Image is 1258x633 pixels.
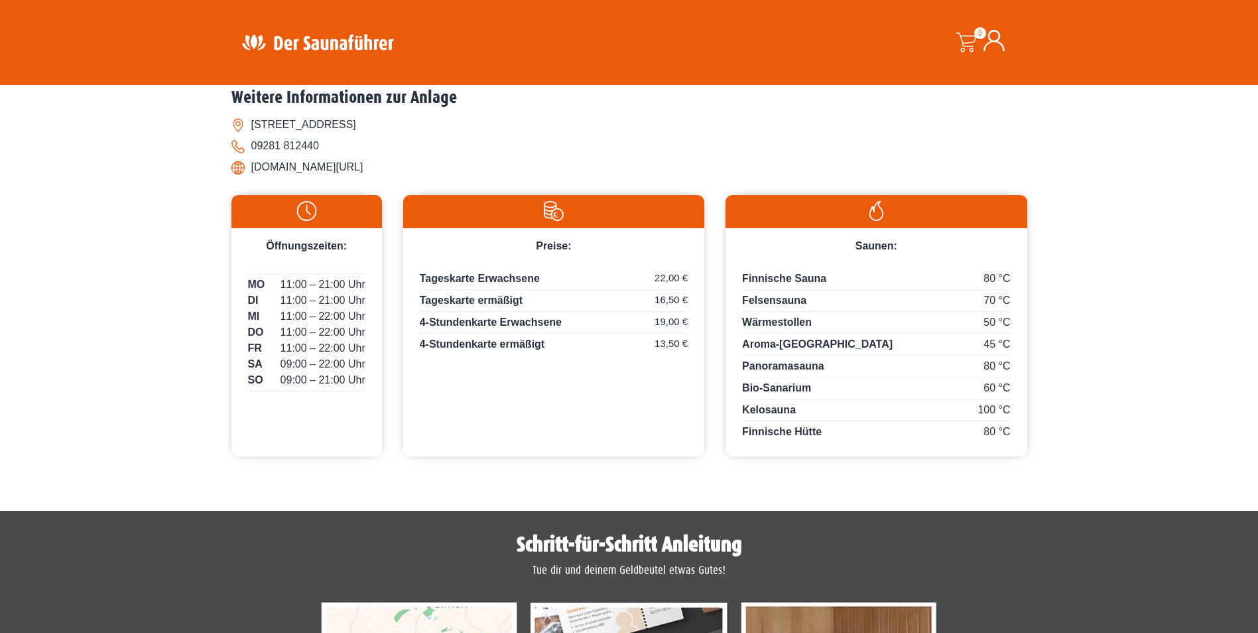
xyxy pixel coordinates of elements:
span: 100 °C [977,402,1010,418]
li: 09281 812440 [231,135,1027,157]
p: 4-Stundenkarte ermäßigt [420,336,688,352]
span: Wärmestollen [742,316,812,328]
span: Panoramasauna [742,360,824,372]
span: Finnische Sauna [742,273,826,284]
li: [STREET_ADDRESS] [231,114,1027,135]
img: Uhr-weiss.svg [238,201,375,221]
span: MO [248,277,265,293]
span: 11:00 – 22:00 Uhr [281,309,365,324]
li: [DOMAIN_NAME][URL] [231,157,1027,178]
span: 16,50 € [655,293,688,308]
span: SO [248,372,263,388]
img: Preise-weiss.svg [410,201,698,221]
span: 19,00 € [655,315,688,330]
span: 09:00 – 21:00 Uhr [281,372,365,388]
span: Saunen: [855,240,897,251]
span: 50 °C [983,315,1010,330]
img: Flamme-weiss.svg [732,201,1020,221]
span: Bio-Sanarium [742,382,811,393]
span: 11:00 – 21:00 Uhr [281,293,365,309]
span: 11:00 – 21:00 Uhr [281,277,365,293]
span: Kelosauna [742,404,796,415]
h1: Schritt-für-Schritt Anleitung [238,534,1021,555]
span: Aroma-[GEOGRAPHIC_DATA] [742,338,893,350]
span: Öffnungszeiten: [266,240,347,251]
span: 09:00 – 22:00 Uhr [281,356,365,372]
span: 11:00 – 22:00 Uhr [281,324,365,340]
h2: Weitere Informationen zur Anlage [231,88,1027,108]
span: 0 [974,27,986,39]
span: DO [248,324,264,340]
span: DI [248,293,259,309]
span: 45 °C [983,336,1010,352]
span: Felsensauna [742,295,806,306]
p: Tageskarte Erwachsene [420,271,688,290]
span: 80 °C [983,358,1010,374]
span: 60 °C [983,380,1010,396]
span: 70 °C [983,293,1010,309]
span: SA [248,356,263,372]
span: 11:00 – 22:00 Uhr [281,340,365,356]
span: 80 °C [983,424,1010,440]
p: 4-Stundenkarte Erwachsene [420,315,688,334]
p: Tageskarte ermäßigt [420,293,688,312]
span: Preise: [536,240,571,251]
p: Tue dir und deinem Geldbeutel etwas Gutes! [238,562,1021,579]
span: 80 °C [983,271,1010,287]
span: Finnische Hütte [742,426,822,437]
span: 13,50 € [655,336,688,352]
span: 22,00 € [655,271,688,286]
span: FR [248,340,262,356]
span: MI [248,309,260,324]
